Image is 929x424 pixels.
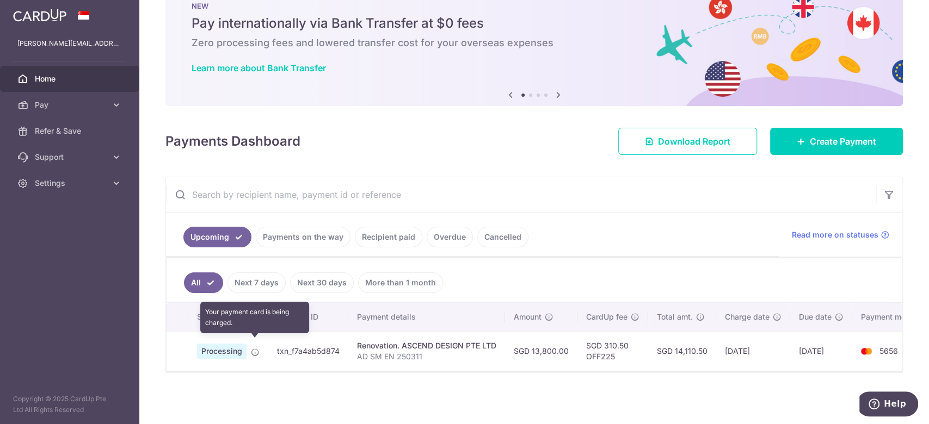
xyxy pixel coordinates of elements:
[17,38,122,49] p: [PERSON_NAME][EMAIL_ADDRESS][DOMAIN_NAME]
[192,63,326,73] a: Learn more about Bank Transfer
[477,227,528,247] a: Cancelled
[13,9,66,22] img: CardUp
[165,132,300,151] h4: Payments Dashboard
[514,311,542,322] span: Amount
[648,331,716,371] td: SGD 14,110.50
[856,345,877,358] img: Bank Card
[355,227,422,247] a: Recipient paid
[197,311,220,322] span: Status
[770,128,903,155] a: Create Payment
[200,302,309,333] div: Your payment card is being charged.
[357,340,496,351] div: Renovation. ASCEND DESIGN PTE LTD
[505,331,577,371] td: SGD 13,800.00
[799,311,832,322] span: Due date
[290,272,354,293] a: Next 30 days
[35,126,107,136] span: Refer & Save
[227,272,286,293] a: Next 7 days
[810,135,876,148] span: Create Payment
[192,15,877,32] h5: Pay internationally via Bank Transfer at $0 fees
[427,227,473,247] a: Overdue
[357,351,496,362] p: AD SM EN 250311
[879,346,898,356] span: 5656
[792,229,889,240] a: Read more on statuses
[183,227,251,247] a: Upcoming
[586,311,627,322] span: CardUp fee
[657,311,693,322] span: Total amt.
[658,135,730,148] span: Download Report
[618,128,757,155] a: Download Report
[268,331,348,371] td: txn_f7a4ab5d874
[790,331,852,371] td: [DATE]
[725,311,770,322] span: Charge date
[35,73,107,84] span: Home
[792,229,878,240] span: Read more on statuses
[358,272,443,293] a: More than 1 month
[192,2,877,10] p: NEW
[184,272,223,293] a: All
[577,331,648,371] td: SGD 310.50 OFF225
[35,152,107,163] span: Support
[35,99,107,110] span: Pay
[348,303,505,331] th: Payment details
[197,344,247,359] span: Processing
[859,391,918,419] iframe: Opens a widget where you can find more information
[166,177,876,212] input: Search by recipient name, payment id or reference
[35,178,107,189] span: Settings
[716,331,790,371] td: [DATE]
[192,36,877,49] h6: Zero processing fees and lowered transfer cost for your overseas expenses
[256,227,350,247] a: Payments on the way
